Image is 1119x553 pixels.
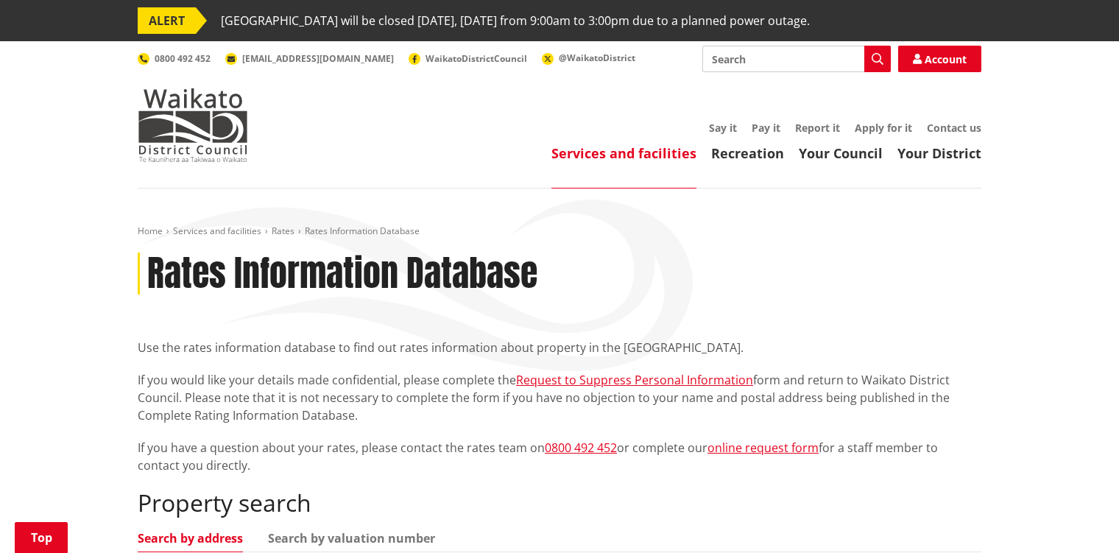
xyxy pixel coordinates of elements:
a: Contact us [927,121,981,135]
a: Your District [897,144,981,162]
p: Use the rates information database to find out rates information about property in the [GEOGRAPHI... [138,339,981,356]
a: Your Council [799,144,883,162]
span: @WaikatoDistrict [559,52,635,64]
span: 0800 492 452 [155,52,211,65]
a: Recreation [711,144,784,162]
a: 0800 492 452 [138,52,211,65]
a: Services and facilities [551,144,696,162]
p: If you would like your details made confidential, please complete the form and return to Waikato ... [138,371,981,424]
span: ALERT [138,7,196,34]
input: Search input [702,46,891,72]
a: Say it [709,121,737,135]
a: Rates [272,225,294,237]
a: Search by address [138,532,243,544]
a: Apply for it [855,121,912,135]
span: Rates Information Database [305,225,420,237]
a: Report it [795,121,840,135]
a: [EMAIL_ADDRESS][DOMAIN_NAME] [225,52,394,65]
a: online request form [707,440,819,456]
p: If you have a question about your rates, please contact the rates team on or complete our for a s... [138,439,981,474]
span: [EMAIL_ADDRESS][DOMAIN_NAME] [242,52,394,65]
a: Home [138,225,163,237]
span: [GEOGRAPHIC_DATA] will be closed [DATE], [DATE] from 9:00am to 3:00pm due to a planned power outage. [221,7,810,34]
a: Services and facilities [173,225,261,237]
a: Pay it [752,121,780,135]
a: @WaikatoDistrict [542,52,635,64]
a: WaikatoDistrictCouncil [409,52,527,65]
h2: Property search [138,489,981,517]
h1: Rates Information Database [147,253,537,295]
nav: breadcrumb [138,225,981,238]
a: Top [15,522,68,553]
a: Account [898,46,981,72]
a: Request to Suppress Personal Information [516,372,753,388]
span: WaikatoDistrictCouncil [426,52,527,65]
img: Waikato District Council - Te Kaunihera aa Takiwaa o Waikato [138,88,248,162]
a: Search by valuation number [268,532,435,544]
a: 0800 492 452 [545,440,617,456]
